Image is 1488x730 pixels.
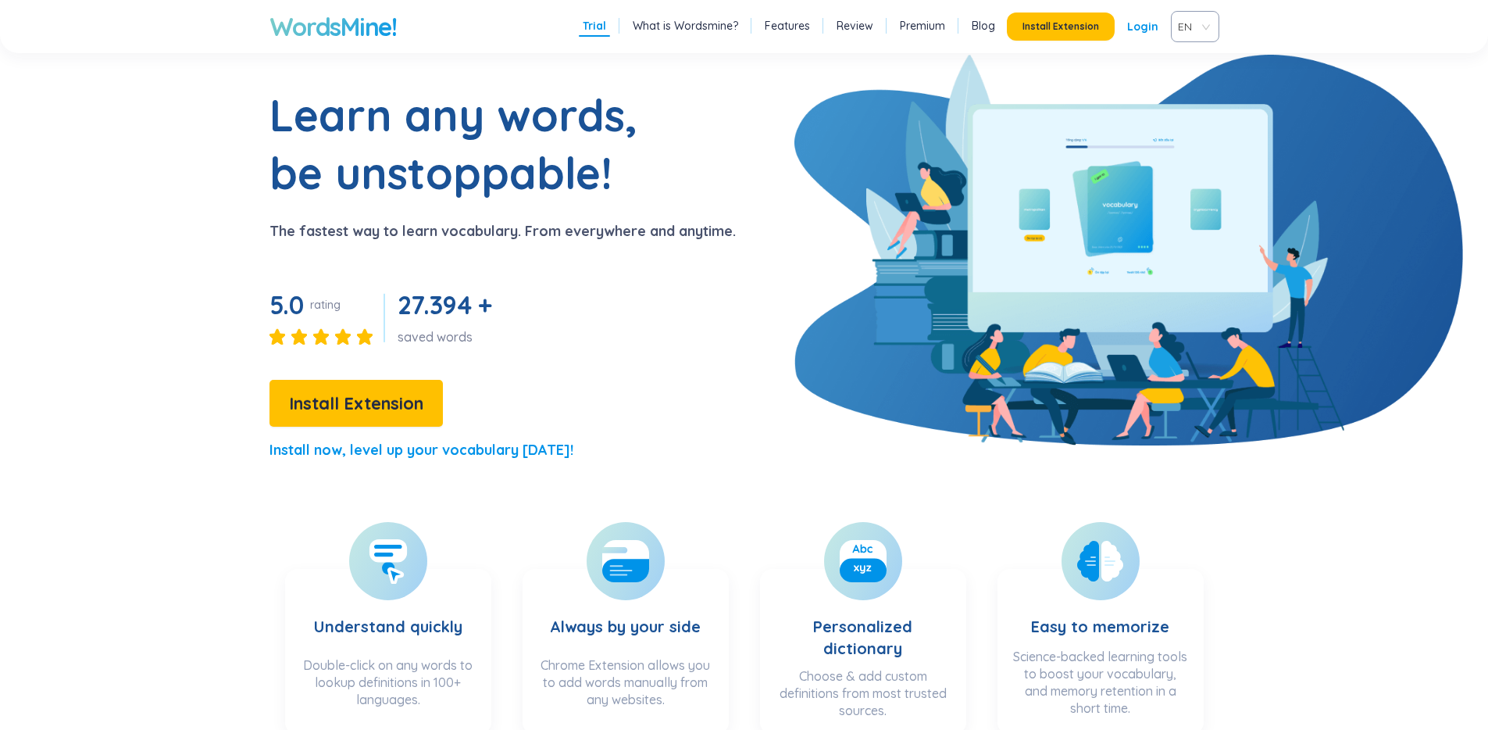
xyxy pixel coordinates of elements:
[289,390,423,417] span: Install Extension
[269,380,443,427] button: Install Extension
[269,86,660,202] h1: Learn any words, be unstoppable!
[765,18,810,34] a: Features
[310,297,341,313] div: rating
[900,18,945,34] a: Premium
[269,11,397,42] a: WordsMine!
[269,220,736,242] p: The fastest way to learn vocabulary. From everywhere and anytime.
[1013,648,1188,719] div: Science-backed learning tools to boost your vocabulary, and memory retention in a short time.
[1031,585,1169,640] h3: Easy to memorize
[269,289,304,320] span: 5.0
[1178,15,1206,38] span: EN
[269,439,573,461] p: Install now, level up your vocabulary [DATE]!
[301,657,476,719] div: Double-click on any words to lookup definitions in 100+ languages.
[398,289,492,320] span: 27.394 +
[776,667,951,719] div: Choose & add custom definitions from most trusted sources.
[269,397,443,413] a: Install Extension
[972,18,995,34] a: Blog
[1127,13,1158,41] a: Login
[538,657,713,719] div: Chrome Extension allows you to add words manually from any websites.
[314,585,462,649] h3: Understand quickly
[583,18,606,34] a: Trial
[398,328,498,345] div: saved words
[776,585,951,660] h3: Personalized dictionary
[1007,13,1115,41] button: Install Extension
[550,585,701,649] h3: Always by your side
[837,18,873,34] a: Review
[633,18,738,34] a: What is Wordsmine?
[1022,20,1099,33] span: Install Extension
